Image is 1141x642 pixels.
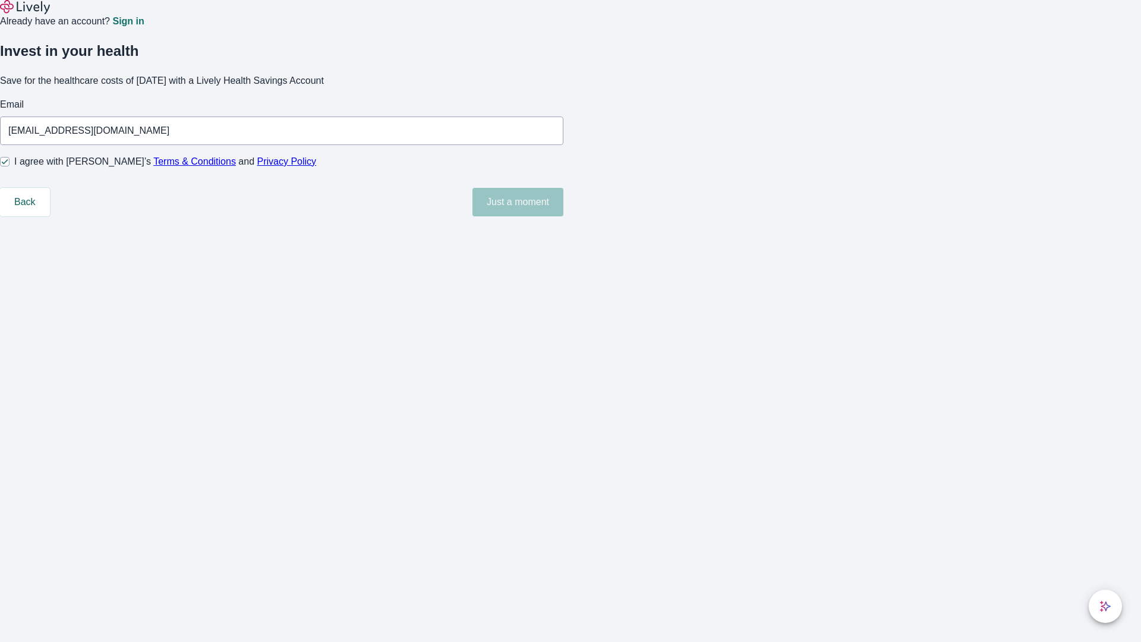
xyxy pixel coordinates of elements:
a: Sign in [112,17,144,26]
a: Terms & Conditions [153,156,236,166]
a: Privacy Policy [257,156,317,166]
button: chat [1089,590,1122,623]
span: I agree with [PERSON_NAME]’s and [14,155,316,169]
svg: Lively AI Assistant [1099,600,1111,612]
